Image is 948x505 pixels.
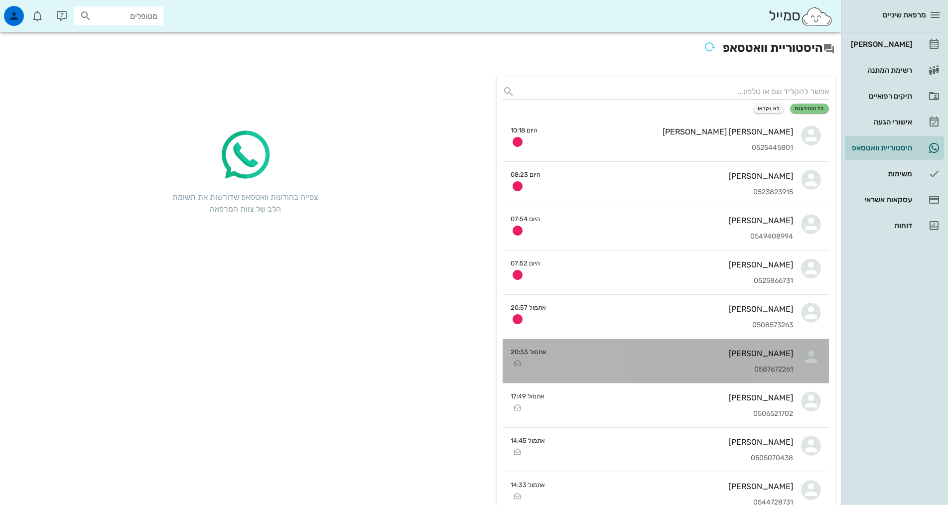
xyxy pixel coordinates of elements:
a: רשימת המתנה [845,58,944,82]
small: אתמול 14:33 [511,480,545,490]
small: היום 10:18 [511,126,538,135]
span: תג [29,8,35,14]
span: לא נקראו [758,106,780,112]
span: כל ההודעות [795,106,824,112]
div: דוחות [849,222,912,230]
div: עסקאות אשראי [849,196,912,204]
div: [PERSON_NAME] [PERSON_NAME] [545,127,793,136]
img: SmileCloud logo [801,6,833,26]
div: 0508573263 [554,321,793,330]
div: 0549408994 [548,233,793,241]
div: היסטוריית וואטסאפ [849,144,912,152]
div: [PERSON_NAME] [548,216,793,225]
div: אישורי הגעה [849,118,912,126]
div: 0587672261 [554,366,793,374]
small: אתמול 20:33 [511,347,546,357]
div: תיקים רפואיים [849,92,912,100]
div: 0525445801 [545,144,793,152]
div: [PERSON_NAME] [849,40,912,48]
small: אתמול 20:57 [511,303,546,312]
small: היום 08:23 [511,170,541,179]
div: משימות [849,170,912,178]
div: [PERSON_NAME] [553,437,793,447]
div: 0506521702 [552,410,793,418]
div: סמייל [769,5,833,27]
small: היום 07:54 [511,214,540,224]
div: [PERSON_NAME] [548,171,793,181]
div: [PERSON_NAME] [553,482,793,491]
small: אתמול 17:49 [511,391,544,401]
a: תגהיסטוריית וואטסאפ [845,136,944,160]
div: צפייה בהודעות וואטסאפ שדורשות את תשומת הלב של צוות המרפאה [170,191,320,215]
div: [PERSON_NAME] [554,349,793,358]
div: 0505070438 [553,454,793,463]
h2: היסטוריית וואטסאפ [6,38,835,60]
a: עסקאות אשראי [845,188,944,212]
div: [PERSON_NAME] [552,393,793,402]
a: דוחות [845,214,944,238]
div: [PERSON_NAME] [554,304,793,314]
div: רשימת המתנה [849,66,912,74]
a: תיקים רפואיים [845,84,944,108]
div: [PERSON_NAME] [548,260,793,269]
a: [PERSON_NAME] [845,32,944,56]
button: לא נקראו [753,104,785,114]
a: משימות [845,162,944,186]
small: אתמול 14:45 [511,436,545,445]
div: 0523823915 [548,188,793,197]
small: היום 07:52 [511,258,540,268]
span: מרפאת שיניים [883,10,926,19]
a: אישורי הגעה [845,110,944,134]
img: whatsapp-icon.2ee8d5f3.png [215,126,275,185]
div: 0525866731 [548,277,793,285]
input: אפשר להקליד שם או טלפון... [519,84,829,100]
button: כל ההודעות [790,104,829,114]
